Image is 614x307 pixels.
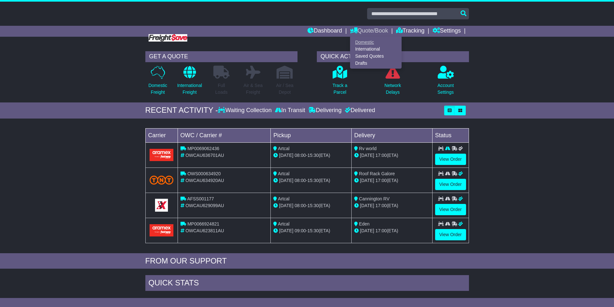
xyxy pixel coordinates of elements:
[148,65,167,99] a: DomesticFreight
[375,203,387,208] span: 17:00
[278,146,289,151] span: Artcal
[185,228,224,233] span: OWCAU623811AU
[433,26,461,37] a: Settings
[437,82,454,96] p: Account Settings
[332,65,347,99] a: Track aParcel
[435,179,466,190] a: View Order
[359,196,390,201] span: Cannington RV
[273,202,349,209] div: - (ETA)
[360,228,374,233] span: [DATE]
[435,229,466,240] a: View Order
[178,128,271,142] td: OWC / Carrier #
[244,82,263,96] p: Air & Sea Freight
[187,221,219,226] span: MP0066924821
[279,153,293,158] span: [DATE]
[354,202,430,209] div: (ETA)
[343,107,375,114] div: Delivered
[295,228,306,233] span: 09:00
[307,26,342,37] a: Dashboard
[350,46,401,53] a: International
[145,106,218,115] div: RECENT ACTIVITY -
[354,152,430,159] div: (ETA)
[145,128,178,142] td: Carrier
[185,203,224,208] span: OWCAU629099AU
[149,34,187,42] img: Freight Save
[276,82,294,96] p: Air / Sea Depot
[354,177,430,184] div: (ETA)
[385,82,401,96] p: Network Delays
[185,178,224,183] span: OWCAU634920AU
[273,107,307,114] div: In Transit
[295,203,306,208] span: 08:00
[279,203,293,208] span: [DATE]
[396,26,424,37] a: Tracking
[350,53,401,60] a: Saved Quotes
[432,128,469,142] td: Status
[307,153,319,158] span: 15:30
[177,82,202,96] p: International Freight
[279,228,293,233] span: [DATE]
[150,176,174,184] img: TNT_Domestic.png
[375,178,387,183] span: 17:00
[359,146,376,151] span: Rv world
[350,60,401,67] a: Drafts
[177,65,202,99] a: InternationalFreight
[360,178,374,183] span: [DATE]
[187,196,214,201] span: AFSS001177
[307,203,319,208] span: 15:30
[145,256,469,266] div: FROM OUR SUPPORT
[278,171,289,176] span: Artcal
[273,227,349,234] div: - (ETA)
[150,224,174,236] img: Aramex.png
[185,153,224,158] span: OWCAU636701AU
[351,128,432,142] td: Delivery
[271,128,352,142] td: Pickup
[279,178,293,183] span: [DATE]
[332,82,347,96] p: Track a Parcel
[213,82,229,96] p: Full Loads
[187,146,219,151] span: MP0069062436
[359,221,370,226] span: Eden
[307,107,343,114] div: Delivering
[218,107,273,114] div: Waiting Collection
[187,171,221,176] span: OWS000634920
[307,178,319,183] span: 15:30
[360,203,374,208] span: [DATE]
[375,228,387,233] span: 17:00
[384,65,401,99] a: NetworkDelays
[317,51,469,62] div: QUICK ACTIONS
[307,228,319,233] span: 15:30
[273,177,349,184] div: - (ETA)
[148,82,167,96] p: Domestic Freight
[145,275,469,293] div: Quick Stats
[350,26,388,37] a: Quote/Book
[273,152,349,159] div: - (ETA)
[350,39,401,46] a: Domestic
[150,149,174,161] img: Aramex.png
[360,153,374,158] span: [DATE]
[350,37,402,69] div: Quote/Book
[375,153,387,158] span: 17:00
[435,204,466,215] a: View Order
[295,153,306,158] span: 08:00
[437,65,454,99] a: AccountSettings
[145,51,297,62] div: GET A QUOTE
[359,171,395,176] span: Roof Rack Galore
[435,154,466,165] a: View Order
[354,227,430,234] div: (ETA)
[278,221,289,226] span: Artcal
[278,196,289,201] span: Artcal
[295,178,306,183] span: 08:00
[155,199,168,212] img: GetCarrierServiceLogo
